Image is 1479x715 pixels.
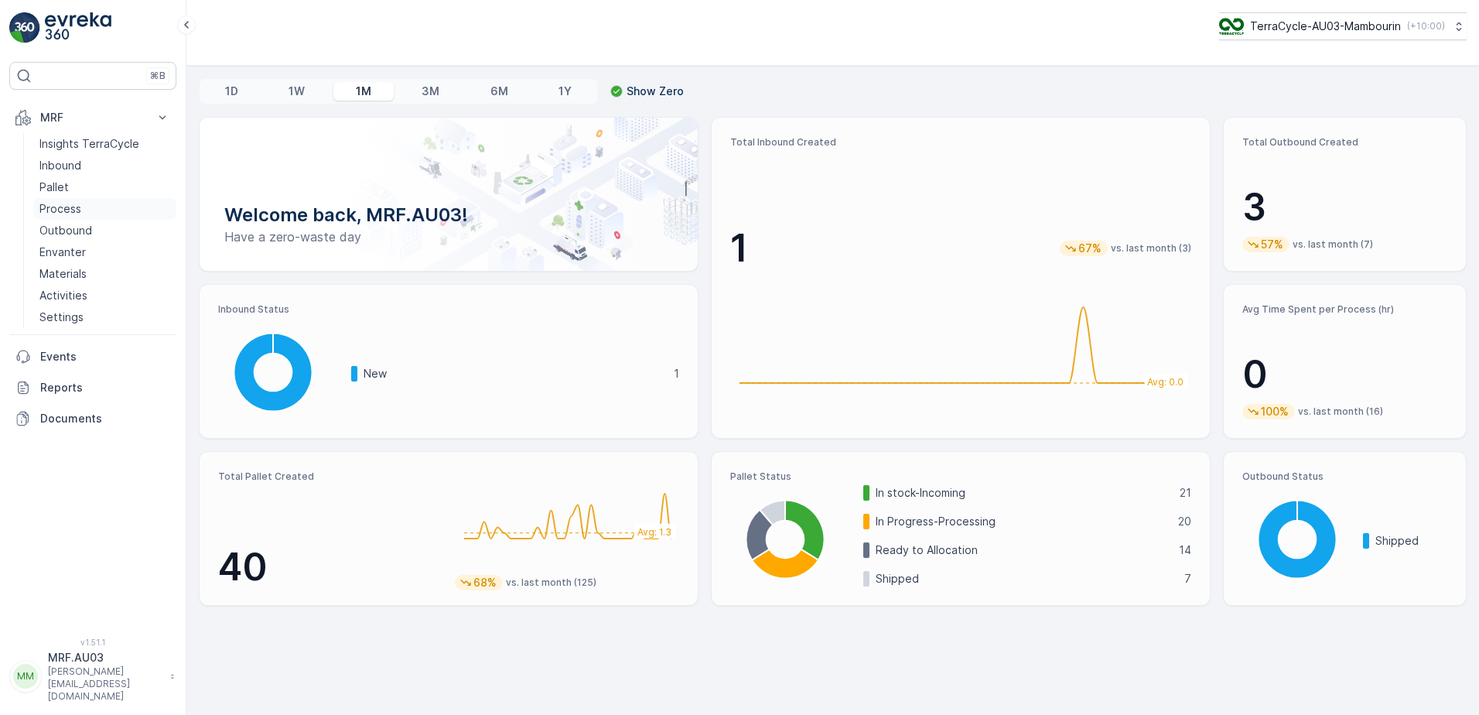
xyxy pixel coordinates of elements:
[1407,20,1445,32] p: ( +10:00 )
[33,176,176,198] a: Pallet
[39,180,69,195] p: Pallet
[33,155,176,176] a: Inbound
[9,102,176,133] button: MRF
[1242,184,1447,231] p: 3
[876,485,1170,501] p: In stock-Incoming
[1077,241,1103,256] p: 67%
[9,403,176,434] a: Documents
[48,665,162,703] p: [PERSON_NAME][EMAIL_ADDRESS][DOMAIN_NAME]
[33,306,176,328] a: Settings
[39,158,81,173] p: Inbound
[422,84,439,99] p: 3M
[1375,533,1447,549] p: Shipped
[13,664,38,689] div: MM
[9,341,176,372] a: Events
[674,366,679,381] p: 1
[876,571,1174,587] p: Shipped
[627,84,684,99] p: Show Zero
[39,266,87,282] p: Materials
[9,12,40,43] img: logo
[9,638,176,647] span: v 1.51.1
[218,544,442,590] p: 40
[1179,542,1191,558] p: 14
[730,136,1191,149] p: Total Inbound Created
[289,84,305,99] p: 1W
[1219,18,1244,35] img: image_D6FFc8H.png
[1242,470,1447,483] p: Outbound Status
[356,84,371,99] p: 1M
[39,201,81,217] p: Process
[730,225,748,272] p: 1
[40,411,170,426] p: Documents
[1178,514,1191,529] p: 20
[33,263,176,285] a: Materials
[558,84,572,99] p: 1Y
[1298,405,1383,418] p: vs. last month (16)
[9,650,176,703] button: MMMRF.AU03[PERSON_NAME][EMAIL_ADDRESS][DOMAIN_NAME]
[1259,404,1290,419] p: 100%
[490,84,508,99] p: 6M
[39,223,92,238] p: Outbound
[1184,571,1191,587] p: 7
[33,285,176,306] a: Activities
[1180,485,1191,501] p: 21
[224,227,673,246] p: Have a zero-waste day
[33,241,176,263] a: Envanter
[1242,136,1447,149] p: Total Outbound Created
[218,470,442,483] p: Total Pallet Created
[48,650,162,665] p: MRF.AU03
[33,198,176,220] a: Process
[364,366,664,381] p: New
[40,349,170,364] p: Events
[150,70,166,82] p: ⌘B
[1293,238,1373,251] p: vs. last month (7)
[39,288,87,303] p: Activities
[40,380,170,395] p: Reports
[40,110,145,125] p: MRF
[876,514,1168,529] p: In Progress-Processing
[1219,12,1467,40] button: TerraCycle-AU03-Mambourin(+10:00)
[1242,303,1447,316] p: Avg Time Spent per Process (hr)
[1242,351,1447,398] p: 0
[39,245,86,260] p: Envanter
[225,84,238,99] p: 1D
[472,575,498,590] p: 68%
[224,203,673,227] p: Welcome back, MRF.AU03!
[33,220,176,241] a: Outbound
[45,12,111,43] img: logo_light-DOdMpM7g.png
[506,576,596,589] p: vs. last month (125)
[218,303,679,316] p: Inbound Status
[39,136,139,152] p: Insights TerraCycle
[1111,242,1191,255] p: vs. last month (3)
[39,310,84,325] p: Settings
[730,470,1191,483] p: Pallet Status
[9,372,176,403] a: Reports
[1250,19,1401,34] p: TerraCycle-AU03-Mambourin
[1259,237,1285,252] p: 57%
[876,542,1169,558] p: Ready to Allocation
[33,133,176,155] a: Insights TerraCycle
